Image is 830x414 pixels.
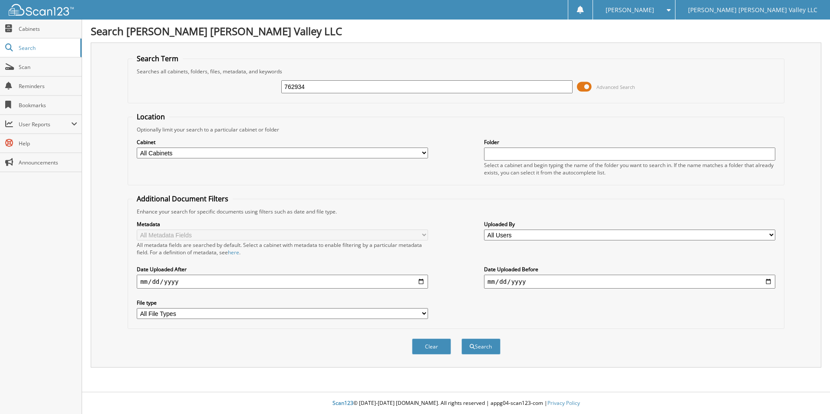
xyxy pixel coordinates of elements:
[787,372,830,414] iframe: Chat Widget
[137,241,428,256] div: All metadata fields are searched by default. Select a cabinet with metadata to enable filtering b...
[19,44,76,52] span: Search
[132,68,780,75] div: Searches all cabinets, folders, files, metadata, and keywords
[333,399,353,407] span: Scan123
[19,25,77,33] span: Cabinets
[228,249,239,256] a: here
[688,7,817,13] span: [PERSON_NAME] [PERSON_NAME] Valley LLC
[137,266,428,273] label: Date Uploaded After
[547,399,580,407] a: Privacy Policy
[412,338,451,355] button: Clear
[461,338,501,355] button: Search
[137,138,428,146] label: Cabinet
[132,208,780,215] div: Enhance your search for specific documents using filters such as date and file type.
[19,102,77,109] span: Bookmarks
[484,220,775,228] label: Uploaded By
[137,299,428,306] label: File type
[484,138,775,146] label: Folder
[19,63,77,71] span: Scan
[137,220,428,228] label: Metadata
[9,4,74,16] img: scan123-logo-white.svg
[19,121,71,128] span: User Reports
[132,126,780,133] div: Optionally limit your search to a particular cabinet or folder
[19,159,77,166] span: Announcements
[91,24,821,38] h1: Search [PERSON_NAME] [PERSON_NAME] Valley LLC
[19,82,77,90] span: Reminders
[484,275,775,289] input: end
[19,140,77,147] span: Help
[137,275,428,289] input: start
[606,7,654,13] span: [PERSON_NAME]
[484,266,775,273] label: Date Uploaded Before
[132,54,183,63] legend: Search Term
[484,161,775,176] div: Select a cabinet and begin typing the name of the folder you want to search in. If the name match...
[132,112,169,122] legend: Location
[596,84,635,90] span: Advanced Search
[132,194,233,204] legend: Additional Document Filters
[82,393,830,414] div: © [DATE]-[DATE] [DOMAIN_NAME]. All rights reserved | appg04-scan123-com |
